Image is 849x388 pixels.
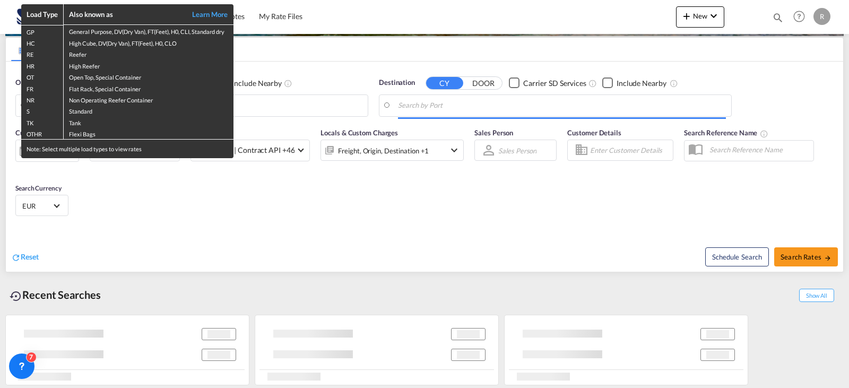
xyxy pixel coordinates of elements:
td: High Reefer [64,59,233,71]
td: Non Operating Reefer Container [64,93,233,105]
td: Flexi Bags [64,127,233,139]
td: HR [21,59,64,71]
td: FR [21,82,64,93]
td: NR [21,93,64,105]
a: Learn More [180,10,228,19]
td: Open Top, Special Container [64,71,233,82]
td: General Purpose, DV(Dry Van), FT(Feet), H0, CLI, Standard dry [64,25,233,37]
td: RE [21,48,64,59]
td: HC [21,37,64,48]
div: Note: Select multiple load types to view rates [21,140,233,158]
div: Also known as [69,10,180,19]
td: OT [21,71,64,82]
td: GP [21,25,64,37]
td: S [21,105,64,116]
td: Reefer [64,48,233,59]
td: High Cube, DV(Dry Van), FT(Feet), H0, CLO [64,37,233,48]
td: OTHR [21,127,64,139]
th: Load Type [21,4,64,25]
td: Tank [64,116,233,127]
td: TK [21,116,64,127]
td: Flat Rack, Special Container [64,82,233,93]
td: Standard [64,105,233,116]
